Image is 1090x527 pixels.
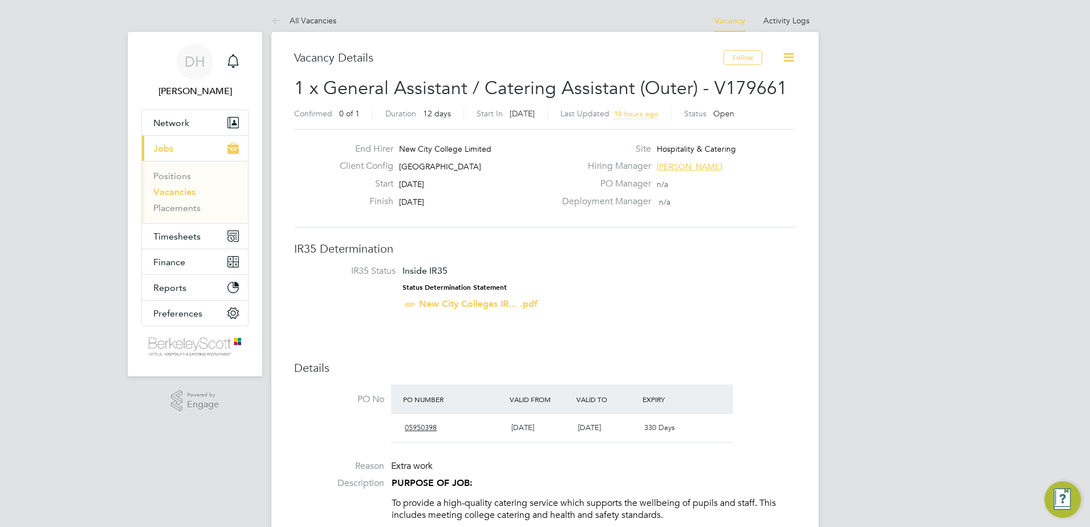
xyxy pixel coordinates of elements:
span: Finance [153,257,185,267]
label: Description [294,477,384,489]
button: Reports [142,275,248,300]
div: Valid From [507,389,574,410]
a: Go to home page [141,338,249,356]
span: Network [153,117,189,128]
button: Engage Resource Center [1044,481,1081,518]
label: Status [684,108,706,119]
a: Activity Logs [763,15,810,26]
label: Site [555,143,651,155]
label: Last Updated [560,108,609,119]
label: Client Config [331,160,393,172]
h3: IR35 Determination [294,241,796,256]
label: Start [331,178,393,190]
a: All Vacancies [271,15,336,26]
label: Start In [477,108,503,119]
span: DH [185,54,205,69]
strong: PURPOSE OF JOB: [392,477,473,488]
span: [PERSON_NAME] [657,161,722,172]
div: Valid To [574,389,640,410]
label: PO Manager [555,178,651,190]
label: Hiring Manager [555,160,651,172]
span: Jobs [153,143,173,154]
label: Deployment Manager [555,196,651,208]
span: [DATE] [510,108,535,119]
span: [DATE] [578,423,601,432]
span: 18 hours ago [614,109,658,119]
span: Timesheets [153,231,201,242]
a: Positions [153,171,191,181]
a: DH[PERSON_NAME] [141,43,249,98]
span: [DATE] [511,423,534,432]
label: IR35 Status [306,265,396,277]
span: Engage [187,400,219,410]
button: Follow [723,50,762,65]
span: n/a [657,179,668,189]
a: Vacancies [153,187,196,197]
span: Open [713,108,734,119]
span: n/a [659,197,670,207]
span: [DATE] [399,197,424,207]
a: New City Colleges IR... .pdf [419,298,538,309]
span: Preferences [153,308,202,319]
nav: Main navigation [128,32,262,376]
span: New City College Limited [399,144,491,154]
span: Reports [153,282,186,293]
label: Duration [385,108,416,119]
button: Finance [142,249,248,274]
div: PO Number [400,389,507,410]
span: 0 of 1 [339,108,360,119]
label: Reason [294,460,384,472]
a: Powered byEngage [171,390,219,412]
a: Placements [153,202,201,213]
button: Jobs [142,136,248,161]
tcxspan: Call 05950398 via 3CX [405,423,437,432]
span: [GEOGRAPHIC_DATA] [399,161,481,172]
h3: Details [294,360,796,375]
p: To provide a high-quality catering service which supports the wellbeing of pupils and staff. This... [392,497,796,521]
strong: Status Determination Statement [402,283,507,291]
h3: Vacancy Details [294,50,723,65]
button: Network [142,110,248,135]
span: Extra work [391,460,433,472]
div: Expiry [640,389,706,410]
img: berkeley-scott-logo-retina.png [149,338,241,356]
span: 330 Days [644,423,675,432]
span: [DATE] [399,179,424,189]
span: Powered by [187,390,219,400]
span: Hospitality & Catering [657,144,736,154]
label: End Hirer [331,143,393,155]
label: Finish [331,196,393,208]
span: Daniela Howell [141,84,249,98]
label: PO No [294,394,384,406]
span: 1 x General Assistant / Catering Assistant (Outer) - V179661 [294,77,787,99]
div: Jobs [142,161,248,223]
button: Preferences [142,301,248,326]
span: Inside IR35 [402,265,448,276]
button: Timesheets [142,224,248,249]
span: 12 days [423,108,451,119]
a: Vacancy [714,16,745,26]
label: Confirmed [294,108,332,119]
